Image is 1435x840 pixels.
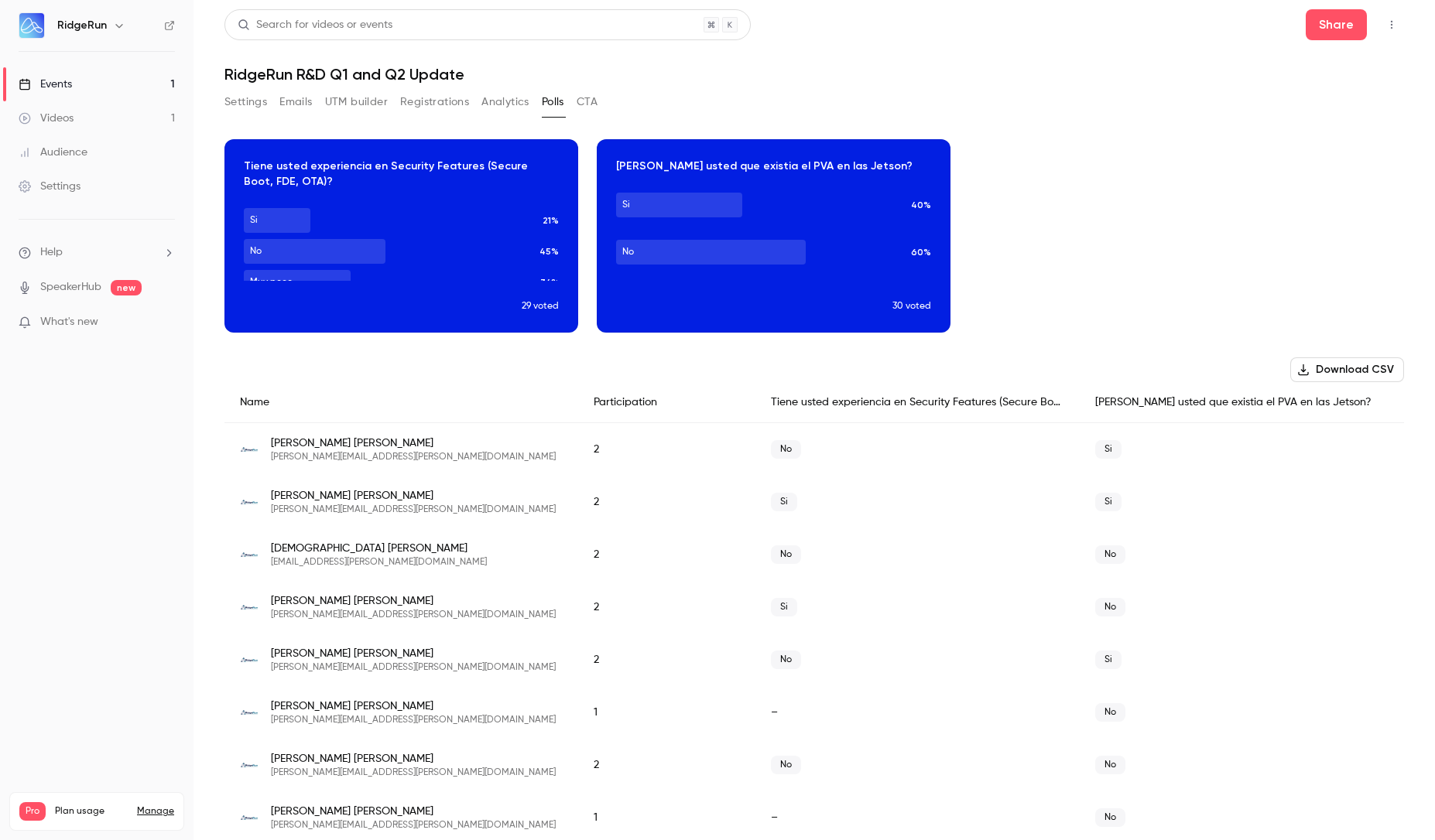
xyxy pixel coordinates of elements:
[40,314,98,330] span: What's new
[1095,650,1122,669] span: Si
[755,686,1080,739] div: –
[224,739,1404,791] div: julian.camacho@ridgerun.com
[238,17,392,33] div: Search for videos or events
[57,18,107,33] h6: RidgeRun
[271,646,556,661] span: [PERSON_NAME] [PERSON_NAME]
[771,493,797,511] span: Si
[19,77,72,92] div: Events
[19,13,44,38] img: RidgeRun
[271,767,556,779] span: [PERSON_NAME][EMAIL_ADDRESS][PERSON_NAME][DOMAIN_NAME]
[578,382,755,423] div: Participation
[1095,703,1125,722] span: No
[1080,382,1404,423] div: [PERSON_NAME] usted que existia el PVA en las Jetson?
[137,805,174,818] a: Manage
[240,440,259,459] img: ridgerun.com
[1095,440,1122,459] span: Si
[771,756,801,774] span: No
[578,423,755,476] div: 2
[578,633,755,686] div: 2
[19,244,175,261] li: help-dropdown-opener
[224,476,1404,528] div: carlos.aguero@ridgerun.com
[55,805,128,818] span: Plan usage
[271,504,556,516] span: [PERSON_NAME][EMAIL_ADDRESS][PERSON_NAME][DOMAIN_NAME]
[240,598,259,616] img: ridgerun.com
[19,179,80,194] div: Settings
[578,581,755,633] div: 2
[224,633,1404,686] div: daniela.brenes@ridgerun.com
[542,90,564,114] button: Polls
[224,382,578,423] div: Name
[325,90,388,114] button: UTM builder
[1095,756,1125,774] span: No
[1290,357,1404,382] button: Download CSV
[224,686,1404,739] div: jimmy.brenes@ridgerun.com
[224,423,1404,476] div: alex.aguero@ridgerun.com
[271,488,556,504] span: [PERSON_NAME] [PERSON_NAME]
[224,581,1404,633] div: steven.avila@ridgerun.com
[240,545,259,564] img: ridgerun.com
[400,90,469,114] button: Registrations
[224,65,1404,84] h1: RidgeRun R&D Q1 and Q2 Update
[771,440,801,459] span: No
[1306,9,1367,40] button: Share
[279,90,312,114] button: Emails
[271,609,556,621] span: [PERSON_NAME][EMAIL_ADDRESS][PERSON_NAME][DOMAIN_NAME]
[771,545,801,564] span: No
[271,593,556,609] span: [PERSON_NAME] [PERSON_NAME]
[271,435,556,451] span: [PERSON_NAME] [PERSON_NAME]
[578,476,755,528] div: 2
[578,686,755,739] div: 1
[224,528,1404,581] div: christian.arguedas@ridgerun.com
[577,90,598,114] button: CTA
[240,756,259,774] img: ridgerun.com
[271,819,556,831] span: [PERSON_NAME][EMAIL_ADDRESS][PERSON_NAME][DOMAIN_NAME]
[224,90,267,114] button: Settings
[771,598,797,616] span: Si
[755,382,1080,423] div: Tiene usted experiencia en Security Features (Secure Boot, FDE, OTA)?
[271,698,556,714] span: [PERSON_NAME] [PERSON_NAME]
[771,650,801,669] span: No
[240,703,259,722] img: ridgerun.com
[1095,808,1125,827] span: No
[240,493,259,511] img: ridgerun.com
[271,541,487,556] span: [DEMOGRAPHIC_DATA] [PERSON_NAME]
[19,111,74,126] div: Videos
[271,714,556,726] span: [PERSON_NAME][EMAIL_ADDRESS][PERSON_NAME][DOMAIN_NAME]
[271,556,487,569] span: [EMAIL_ADDRESS][PERSON_NAME][DOMAIN_NAME]
[40,279,101,295] a: SpeakerHub
[1095,493,1122,511] span: Si
[1095,545,1125,564] span: No
[19,802,46,821] span: Pro
[40,244,63,261] span: Help
[271,451,556,463] span: [PERSON_NAME][EMAIL_ADDRESS][PERSON_NAME][DOMAIN_NAME]
[19,145,87,160] div: Audience
[481,90,529,114] button: Analytics
[578,528,755,581] div: 2
[240,650,259,669] img: ridgerun.com
[240,808,259,827] img: ridgerun.com
[271,804,556,819] span: [PERSON_NAME] [PERSON_NAME]
[271,661,556,674] span: [PERSON_NAME][EMAIL_ADDRESS][PERSON_NAME][DOMAIN_NAME]
[111,280,142,295] span: new
[578,739,755,791] div: 2
[271,751,556,767] span: [PERSON_NAME] [PERSON_NAME]
[1095,598,1125,616] span: No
